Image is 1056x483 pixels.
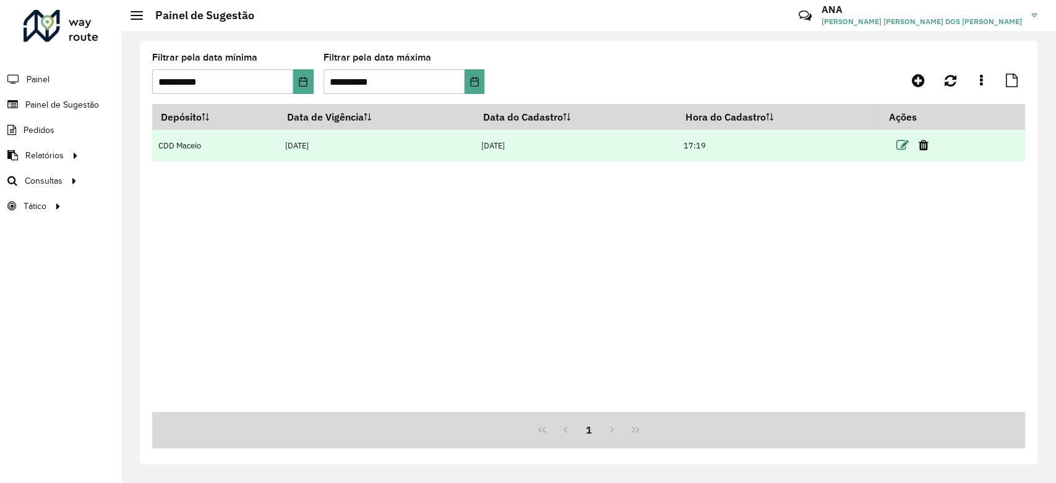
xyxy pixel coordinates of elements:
button: Choose Date [465,69,485,94]
th: Data do Cadastro [475,104,677,130]
td: [DATE] [279,130,475,161]
span: Relatórios [25,149,64,162]
th: Depósito [152,104,279,130]
td: [DATE] [475,130,677,161]
span: [PERSON_NAME] [PERSON_NAME] DOS [PERSON_NAME] [822,16,1022,27]
td: CDD Maceio [152,130,279,161]
th: Ações [880,104,955,130]
a: Editar [896,137,909,153]
a: Contato Rápido [792,2,818,29]
th: Hora do Cadastro [677,104,880,130]
span: Painel [27,73,49,86]
th: Data de Vigência [279,104,475,130]
h3: ANA [822,4,1022,15]
span: Painel de Sugestão [25,98,99,111]
span: Pedidos [24,124,54,137]
label: Filtrar pela data máxima [324,50,431,65]
button: Choose Date [293,69,314,94]
label: Filtrar pela data mínima [152,50,257,65]
a: Excluir [919,137,929,153]
td: 17:19 [677,130,880,161]
button: 1 [577,418,601,442]
span: Consultas [25,174,62,187]
h2: Painel de Sugestão [143,9,254,22]
span: Tático [24,200,46,213]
